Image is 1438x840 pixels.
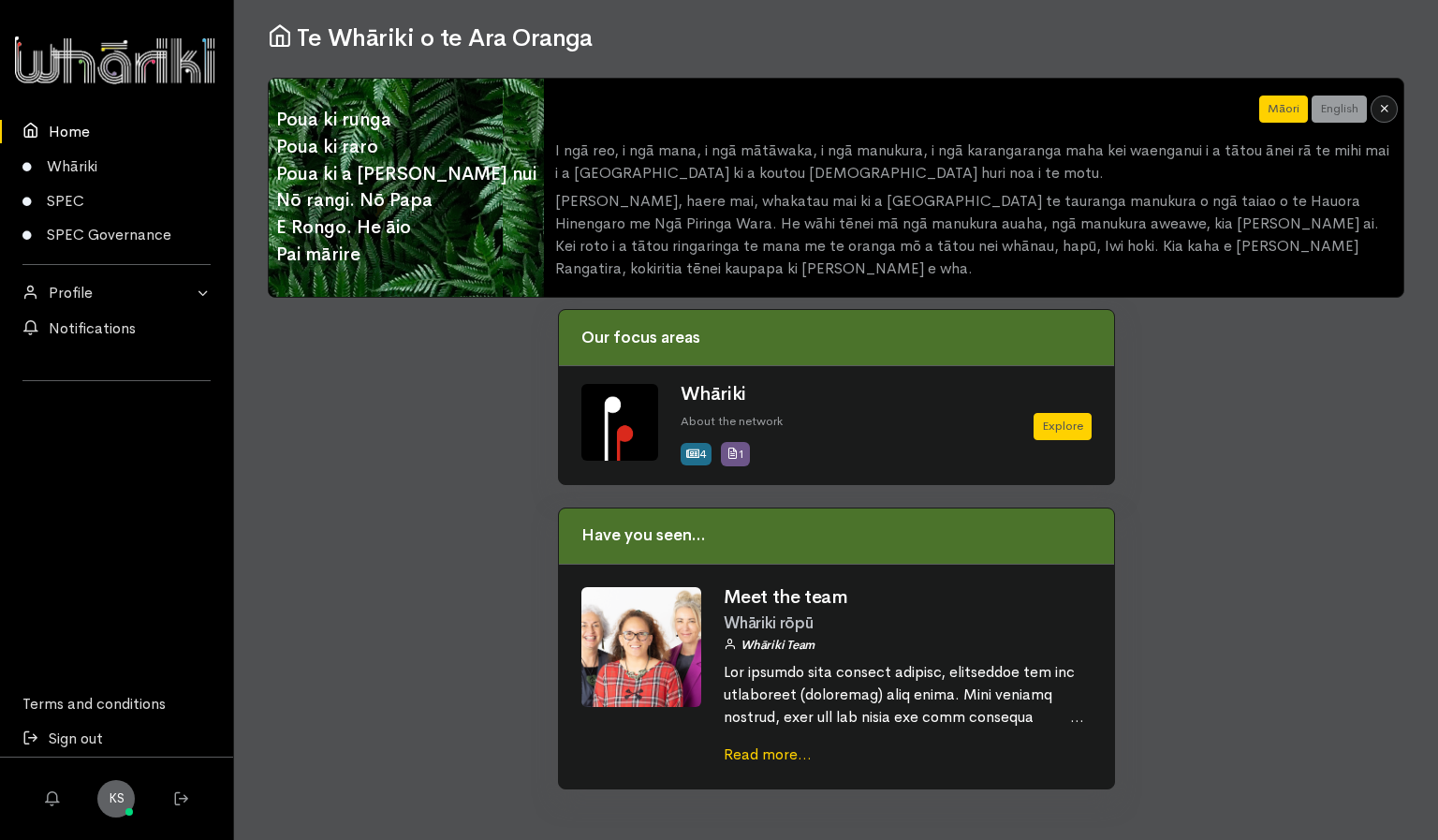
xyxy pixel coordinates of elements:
[724,744,812,764] a: Read more...
[559,310,1114,366] div: Our focus areas
[268,22,1404,52] h1: Te Whāriki o te Ara Oranga
[1259,96,1308,123] button: Māori
[555,140,1392,184] p: I ngā reo, i ngā mana, i ngā mātāwaka, i ngā manukura, i ngā karangaranga maha kei waenganui i a ...
[555,190,1392,280] p: [PERSON_NAME], haere mai, whakatau mai ki a [GEOGRAPHIC_DATA] te tauranga manukura o ngā taiao o ...
[681,382,746,405] a: Whāriki
[1312,96,1367,123] button: English
[269,99,544,276] span: Poua ki runga Poua ki raro Poua ki a [PERSON_NAME] nui Nō rangi. Nō Papa E Rongo. He āio Pai mārire
[116,406,117,407] iframe: LinkedIn Embedded Content
[559,508,1114,565] div: Have you seen...
[581,384,658,461] img: Whariki%20Icon_Icon_Tile.png
[1034,413,1092,440] a: Explore
[97,780,135,818] a: KS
